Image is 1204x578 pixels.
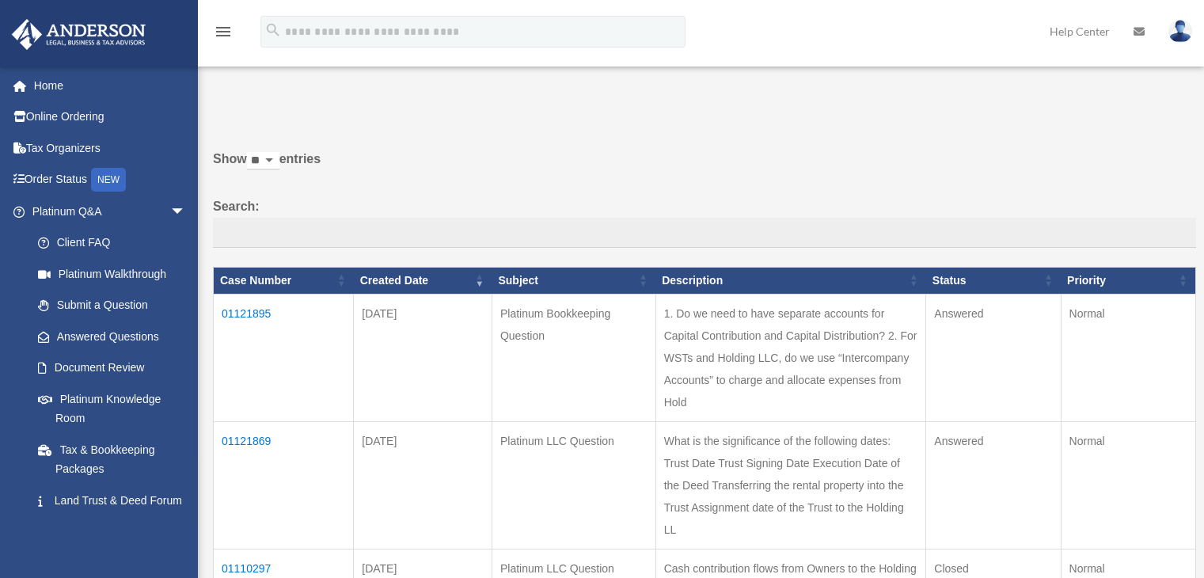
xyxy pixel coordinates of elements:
[214,421,354,549] td: 01121869
[354,294,492,421] td: [DATE]
[264,21,282,39] i: search
[22,383,202,434] a: Platinum Knowledge Room
[22,321,194,352] a: Answered Questions
[22,227,202,259] a: Client FAQ
[213,148,1196,186] label: Show entries
[22,352,202,384] a: Document Review
[11,101,210,133] a: Online Ordering
[492,294,655,421] td: Platinum Bookkeeping Question
[11,70,210,101] a: Home
[354,267,492,294] th: Created Date: activate to sort column ascending
[655,267,926,294] th: Description: activate to sort column ascending
[11,132,210,164] a: Tax Organizers
[7,19,150,50] img: Anderson Advisors Platinum Portal
[214,28,233,41] a: menu
[1061,421,1195,549] td: Normal
[22,434,202,485] a: Tax & Bookkeeping Packages
[11,196,202,227] a: Platinum Q&Aarrow_drop_down
[926,421,1061,549] td: Answered
[170,196,202,228] span: arrow_drop_down
[354,421,492,549] td: [DATE]
[213,218,1196,248] input: Search:
[1168,20,1192,43] img: User Pic
[1061,294,1195,421] td: Normal
[22,516,202,548] a: Portal Feedback
[214,267,354,294] th: Case Number: activate to sort column ascending
[213,196,1196,248] label: Search:
[11,164,210,196] a: Order StatusNEW
[22,258,202,290] a: Platinum Walkthrough
[926,294,1061,421] td: Answered
[926,267,1061,294] th: Status: activate to sort column ascending
[214,22,233,41] i: menu
[655,421,926,549] td: What is the significance of the following dates: Trust Date Trust Signing Date Execution Date of ...
[492,267,655,294] th: Subject: activate to sort column ascending
[22,485,202,516] a: Land Trust & Deed Forum
[22,290,202,321] a: Submit a Question
[214,294,354,421] td: 01121895
[247,152,279,170] select: Showentries
[1061,267,1195,294] th: Priority: activate to sort column ascending
[655,294,926,421] td: 1. Do we need to have separate accounts for Capital Contribution and Capital Distribution? 2. For...
[91,168,126,192] div: NEW
[492,421,655,549] td: Platinum LLC Question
